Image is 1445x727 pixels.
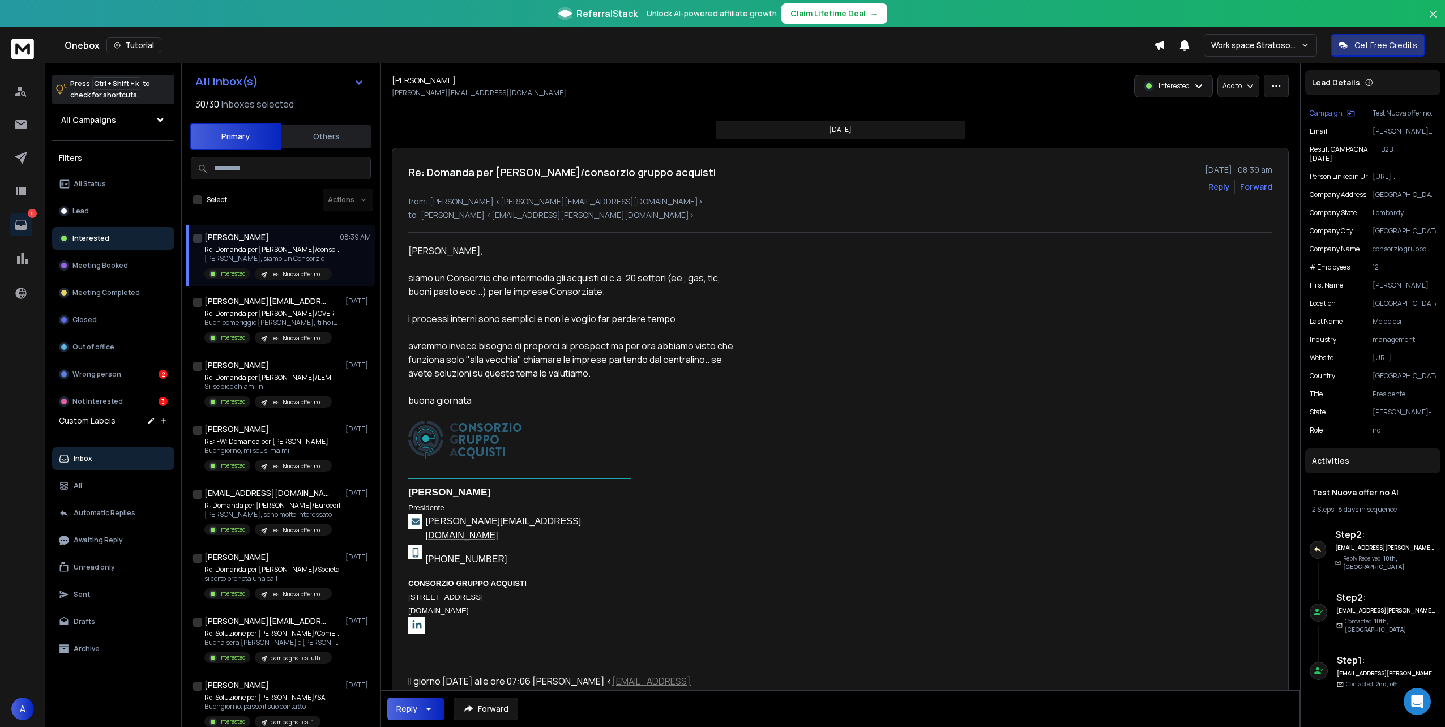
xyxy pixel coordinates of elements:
[61,114,116,126] h1: All Campaigns
[52,309,174,331] button: Closed
[219,589,246,598] p: Interested
[1373,263,1436,272] p: 12
[1331,34,1425,57] button: Get Free Credits
[281,124,371,149] button: Others
[74,590,90,599] p: Sent
[1158,82,1190,91] p: Interested
[204,510,340,519] p: [PERSON_NAME], sono molto interessato
[392,88,566,97] p: [PERSON_NAME][EMAIL_ADDRESS][DOMAIN_NAME]
[387,698,444,720] button: Reply
[1373,371,1436,380] p: [GEOGRAPHIC_DATA]
[1373,299,1436,308] p: [GEOGRAPHIC_DATA]
[345,617,371,626] p: [DATE]
[781,3,887,24] button: Claim Lifetime Deal→
[1345,617,1406,634] span: 10th, [GEOGRAPHIC_DATA]
[219,397,246,406] p: Interested
[1345,617,1445,634] p: Contacted
[271,462,325,471] p: Test Nuova offer no AI
[11,698,34,720] button: A
[1312,77,1360,88] p: Lead Details
[345,425,371,434] p: [DATE]
[1310,190,1366,199] p: Company Address
[1312,505,1434,514] div: |
[74,563,115,572] p: Unread only
[1373,190,1436,199] p: [GEOGRAPHIC_DATA], [GEOGRAPHIC_DATA], 20126
[408,244,739,258] div: [PERSON_NAME],
[72,207,89,216] p: Lead
[1346,680,1397,688] p: Contacted
[52,638,174,660] button: Archive
[345,297,371,306] p: [DATE]
[1208,181,1230,193] button: Reply
[65,37,1154,53] div: Onebox
[1310,226,1353,236] p: Company City
[52,447,174,470] button: Inbox
[219,333,246,342] p: Interested
[74,179,106,189] p: All Status
[52,502,174,524] button: Automatic Replies
[204,296,329,307] h1: [PERSON_NAME][EMAIL_ADDRESS][DOMAIN_NAME]
[204,360,269,371] h1: [PERSON_NAME]
[408,674,739,702] div: Il giorno [DATE] alle ore 07:06 [PERSON_NAME] < > ha scritto:
[1373,245,1436,254] p: consorzio gruppo acquisti
[219,717,246,726] p: Interested
[204,615,329,627] h1: [PERSON_NAME][EMAIL_ADDRESS][DOMAIN_NAME]
[190,123,281,150] button: Primary
[159,397,168,406] div: 3
[1310,335,1336,344] p: industry
[72,343,114,352] p: Out of office
[74,644,100,653] p: Archive
[92,77,140,90] span: Ctrl + Shift + k
[204,382,332,391] p: Si, se dice chiami in
[72,315,97,324] p: Closed
[1336,591,1445,604] h6: Step 2 :
[106,37,161,53] button: Tutorial
[1373,281,1436,290] p: [PERSON_NAME]
[408,606,469,615] span: [DOMAIN_NAME]
[408,421,521,459] img: AIorK4wqOS8HErV88dmjLz4FmQSlMjtK3aR7iND_qSaHxDkND5GQ1GTxDjbXKBZbVCnRJ6FU7igvCH83aXfU
[425,516,581,540] span: [PERSON_NAME][EMAIL_ADDRESS][DOMAIN_NAME]
[72,261,128,270] p: Meeting Booked
[204,638,340,647] p: Buona sera [PERSON_NAME] e [PERSON_NAME], ecco
[52,610,174,633] button: Drafts
[1312,487,1434,498] h1: Test Nuova offer no AI
[425,554,507,564] span: [PHONE_NUMBER]
[345,361,371,370] p: [DATE]
[870,8,878,19] span: →
[408,617,425,634] img: AIorK4wNPcELY_cCachjpoTTSBEbOMsaGryz_IyKucOiDg1fEKMThTIwaP0t246-G61Q5FLj5fyTRNXqQEhl
[52,281,174,304] button: Meeting Completed
[408,339,739,380] div: avremmo invece bisogno di proporci ai prospect ma per ora abbiamo visto che funziona solo "alla v...
[271,654,325,662] p: campagna test ultima settimana di luglio
[52,336,174,358] button: Out of office
[204,629,340,638] p: Re: Soluzione per [PERSON_NAME]/ComEco
[1310,281,1343,290] p: First Name
[207,195,227,204] label: Select
[1373,426,1436,435] p: no
[271,334,325,343] p: Test Nuova offer no AI
[1373,408,1436,417] p: [PERSON_NAME]-[GEOGRAPHIC_DATA]
[52,150,174,166] h3: Filters
[219,270,246,278] p: Interested
[70,78,150,101] p: Press to check for shortcuts.
[1338,504,1397,514] span: 8 days in sequence
[74,617,95,626] p: Drafts
[271,718,314,726] p: campagna test 1
[647,8,777,19] p: Unlock AI-powered affiliate growth
[1373,335,1436,344] p: management consulting
[408,164,716,180] h1: Re: Domanda per [PERSON_NAME]/consorzio gruppo acquisti
[1312,504,1334,514] span: 2 Steps
[1310,245,1360,254] p: Company Name
[408,514,422,528] img: AIorK4zsKsdBJwhBpd4XtzlGIuEjHw1TQavVLzHtkvDVP8IRD81qVKybJyUiG880vZ4pAiF2EqZ5uxf8CkpP
[829,125,852,134] p: [DATE]
[204,501,340,510] p: R: Domanda per [PERSON_NAME]/Euroedil
[1343,554,1445,571] p: Reply Received
[186,70,373,93] button: All Inbox(s)
[1310,263,1350,272] p: # Employees
[1310,408,1326,417] p: State
[1305,448,1440,473] div: Activities
[204,487,329,499] h1: [EMAIL_ADDRESS][DOMAIN_NAME]
[1375,680,1397,688] span: 2nd, ott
